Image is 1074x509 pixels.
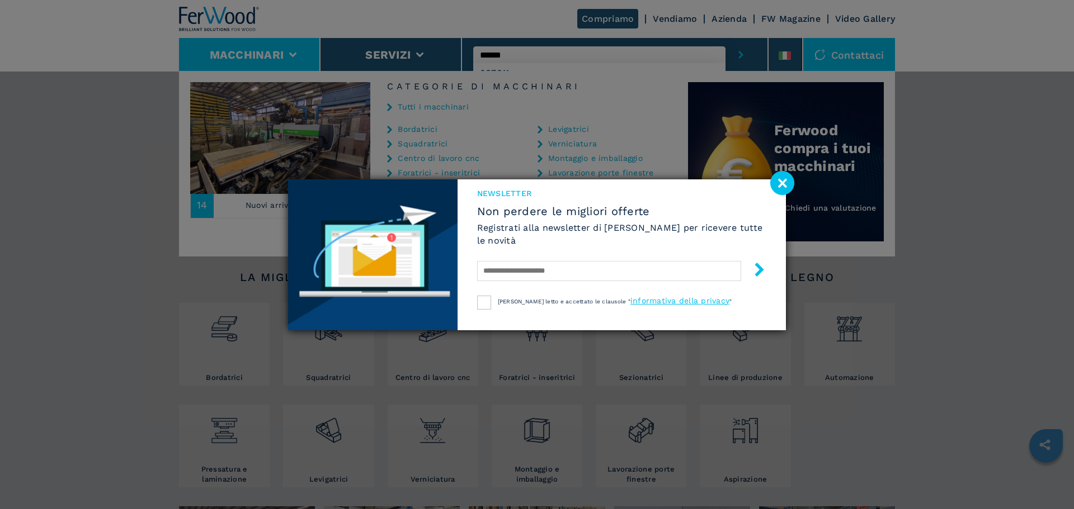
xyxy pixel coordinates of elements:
span: Non perdere le migliori offerte [477,204,766,218]
button: submit-button [741,258,766,284]
a: informativa della privacy [630,296,729,305]
span: NEWSLETTER [477,188,766,199]
span: [PERSON_NAME] letto e accettato le clausole " [498,298,630,305]
img: Newsletter image [288,179,458,330]
h6: Registrati alla newsletter di [PERSON_NAME] per ricevere tutte le novità [477,221,766,247]
span: " [729,298,732,305]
